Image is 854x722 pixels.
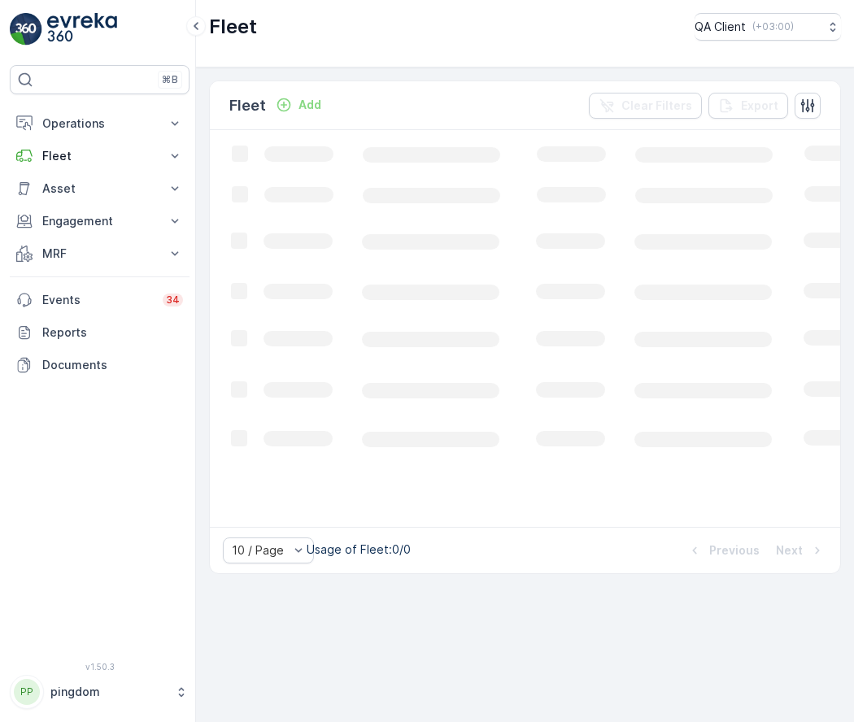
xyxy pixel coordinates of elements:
[307,541,411,558] p: Usage of Fleet : 0/0
[209,14,257,40] p: Fleet
[229,94,266,117] p: Fleet
[695,13,841,41] button: QA Client(+03:00)
[10,284,190,316] a: Events34
[10,107,190,140] button: Operations
[269,95,328,115] button: Add
[709,542,760,559] p: Previous
[774,541,827,560] button: Next
[162,73,178,86] p: ⌘B
[752,20,794,33] p: ( +03:00 )
[42,292,153,308] p: Events
[10,675,190,709] button: PPpingdom
[589,93,702,119] button: Clear Filters
[10,237,190,270] button: MRF
[10,140,190,172] button: Fleet
[50,684,167,700] p: pingdom
[10,349,190,381] a: Documents
[10,316,190,349] a: Reports
[42,357,183,373] p: Documents
[10,172,190,205] button: Asset
[14,679,40,705] div: PP
[42,324,183,341] p: Reports
[708,93,788,119] button: Export
[42,213,157,229] p: Engagement
[695,19,746,35] p: QA Client
[47,13,117,46] img: logo_light-DOdMpM7g.png
[10,205,190,237] button: Engagement
[776,542,803,559] p: Next
[42,180,157,197] p: Asset
[298,97,321,113] p: Add
[10,662,190,672] span: v 1.50.3
[10,13,42,46] img: logo
[42,115,157,132] p: Operations
[685,541,761,560] button: Previous
[42,148,157,164] p: Fleet
[621,98,692,114] p: Clear Filters
[42,246,157,262] p: MRF
[166,294,180,307] p: 34
[741,98,778,114] p: Export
